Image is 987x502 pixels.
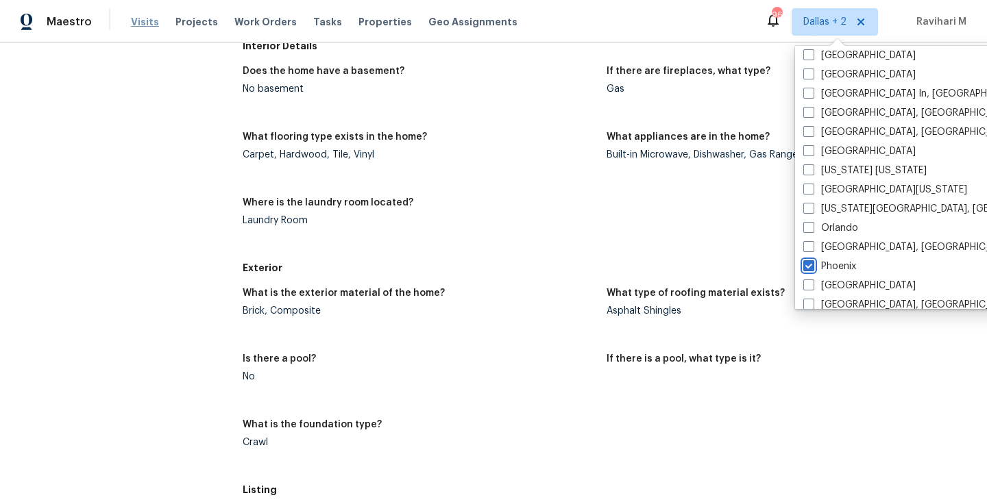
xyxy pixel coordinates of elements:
[803,145,916,158] label: [GEOGRAPHIC_DATA]
[607,84,960,94] div: Gas
[243,132,427,142] h5: What flooring type exists in the home?
[428,15,517,29] span: Geo Assignments
[772,8,781,22] div: 96
[175,15,218,29] span: Projects
[803,49,916,62] label: [GEOGRAPHIC_DATA]
[243,438,596,447] div: Crawl
[607,354,761,364] h5: If there is a pool, what type is it?
[358,15,412,29] span: Properties
[803,164,927,177] label: [US_STATE] [US_STATE]
[803,183,967,197] label: [GEOGRAPHIC_DATA][US_STATE]
[607,306,960,316] div: Asphalt Shingles
[131,15,159,29] span: Visits
[803,221,858,235] label: Orlando
[243,150,596,160] div: Carpet, Hardwood, Tile, Vinyl
[607,150,960,160] div: Built-in Microwave, Dishwasher, Gas Range/Oven
[243,420,382,429] h5: What is the foundation type?
[243,354,316,364] h5: Is there a pool?
[243,483,971,497] h5: Listing
[803,68,916,81] label: [GEOGRAPHIC_DATA]
[911,15,966,29] span: Ravihari M
[243,39,971,53] h5: Interior Details
[243,306,596,316] div: Brick, Composite
[243,261,971,275] h5: Exterior
[803,15,846,29] span: Dallas + 2
[243,288,445,298] h5: What is the exterior material of the home?
[243,84,596,94] div: No basement
[803,260,856,273] label: Phoenix
[803,279,916,292] label: [GEOGRAPHIC_DATA]
[607,132,770,142] h5: What appliances are in the home?
[607,66,770,76] h5: If there are fireplaces, what type?
[607,288,785,298] h5: What type of roofing material exists?
[243,372,596,381] div: No
[234,15,297,29] span: Work Orders
[243,198,413,208] h5: Where is the laundry room located?
[313,17,342,27] span: Tasks
[47,15,92,29] span: Maestro
[243,66,404,76] h5: Does the home have a basement?
[243,216,596,225] div: Laundry Room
